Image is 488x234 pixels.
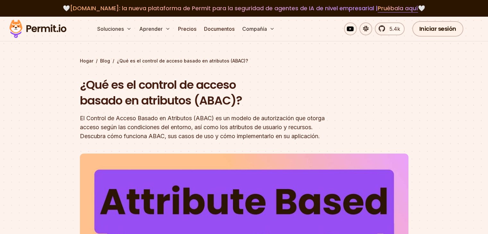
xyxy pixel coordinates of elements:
font: Aprender [139,26,163,32]
a: Precios [176,22,199,35]
img: Logotipo del permiso [6,18,69,40]
button: Soluciones [95,22,134,35]
font: [DOMAIN_NAME]: la nueva plataforma de Permit para la seguridad de agentes de IA de nivel empresar... [70,4,378,12]
font: 🤍 [63,4,70,12]
font: 🤍 [418,4,425,12]
a: Documentos [201,22,237,35]
button: Compañía [240,22,277,35]
font: / [96,58,98,63]
font: Precios [178,26,196,32]
a: 5.4k [375,22,405,35]
font: / [113,58,114,63]
font: Blog [100,58,110,63]
font: Compañía [242,26,267,32]
a: Iniciar sesión [412,21,463,37]
font: Pruébala aquí [378,4,418,12]
font: Soluciones [97,26,124,32]
font: Documentos [204,26,235,32]
a: Blog [100,58,110,64]
a: Pruébala aquí [378,4,418,13]
a: Hogar [80,58,93,64]
font: 5.4k [390,26,400,32]
font: Hogar [80,58,93,63]
button: Aprender [137,22,173,35]
font: El Control de Acceso Basado en Atributos (ABAC) es un modelo de autorización que otorga acceso se... [80,115,325,139]
font: ¿Qué es el control de acceso basado en atributos (ABAC)? [80,77,242,109]
font: Iniciar sesión [419,25,456,33]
